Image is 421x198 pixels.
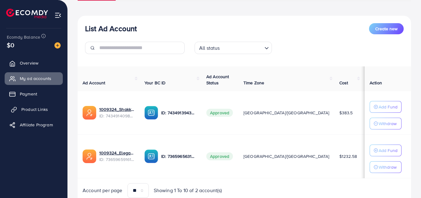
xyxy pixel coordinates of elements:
[85,24,137,33] h3: List Ad Account
[379,120,397,127] p: Withdraw
[154,187,222,194] span: Showing 1 To 10 of 2 account(s)
[243,110,329,116] span: [GEOGRAPHIC_DATA]/[GEOGRAPHIC_DATA]
[20,75,51,82] span: My ad accounts
[379,147,397,154] p: Add Fund
[99,150,135,162] div: <span class='underline'>1009324_Elegant Wear_1715022604811</span></br>7365965916192112656
[20,91,37,97] span: Payment
[99,150,135,156] a: 1009324_Elegant Wear_1715022604811
[99,113,135,119] span: ID: 7434914098950799361
[99,156,135,162] span: ID: 7365965916192112656
[375,26,397,32] span: Create new
[144,106,158,120] img: ic-ba-acc.ded83a64.svg
[83,187,122,194] span: Account per page
[198,44,221,53] span: All status
[6,9,48,18] img: logo
[339,153,357,159] span: $1232.58
[206,152,233,160] span: Approved
[369,23,404,34] button: Create new
[83,106,96,120] img: ic-ads-acc.e4c84228.svg
[144,150,158,163] img: ic-ba-acc.ded83a64.svg
[370,118,402,129] button: Withdraw
[243,153,329,159] span: [GEOGRAPHIC_DATA]/[GEOGRAPHIC_DATA]
[20,122,53,128] span: Affiliate Program
[370,80,382,86] span: Action
[339,80,348,86] span: Cost
[20,60,38,66] span: Overview
[161,109,196,116] p: ID: 7434913943245914129
[206,109,233,117] span: Approved
[5,57,63,69] a: Overview
[5,88,63,100] a: Payment
[144,80,166,86] span: Your BC ID
[83,150,96,163] img: ic-ads-acc.e4c84228.svg
[379,103,397,111] p: Add Fund
[54,42,61,48] img: image
[7,40,14,49] span: $0
[370,161,402,173] button: Withdraw
[5,72,63,85] a: My ad accounts
[195,42,272,54] div: Search for option
[370,145,402,156] button: Add Fund
[21,106,48,112] span: Product Links
[395,170,416,193] iframe: Chat
[5,119,63,131] a: Affiliate Program
[206,74,229,86] span: Ad Account Status
[243,80,264,86] span: Time Zone
[99,106,135,112] a: 1009324_Shakka_1731075849517
[83,80,105,86] span: Ad Account
[54,12,62,19] img: menu
[222,42,262,53] input: Search for option
[7,34,40,40] span: Ecomdy Balance
[370,101,402,113] button: Add Fund
[339,110,353,116] span: $383.5
[379,163,397,171] p: Withdraw
[99,106,135,119] div: <span class='underline'>1009324_Shakka_1731075849517</span></br>7434914098950799361
[161,153,196,160] p: ID: 7365965631474204673
[5,103,63,116] a: Product Links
